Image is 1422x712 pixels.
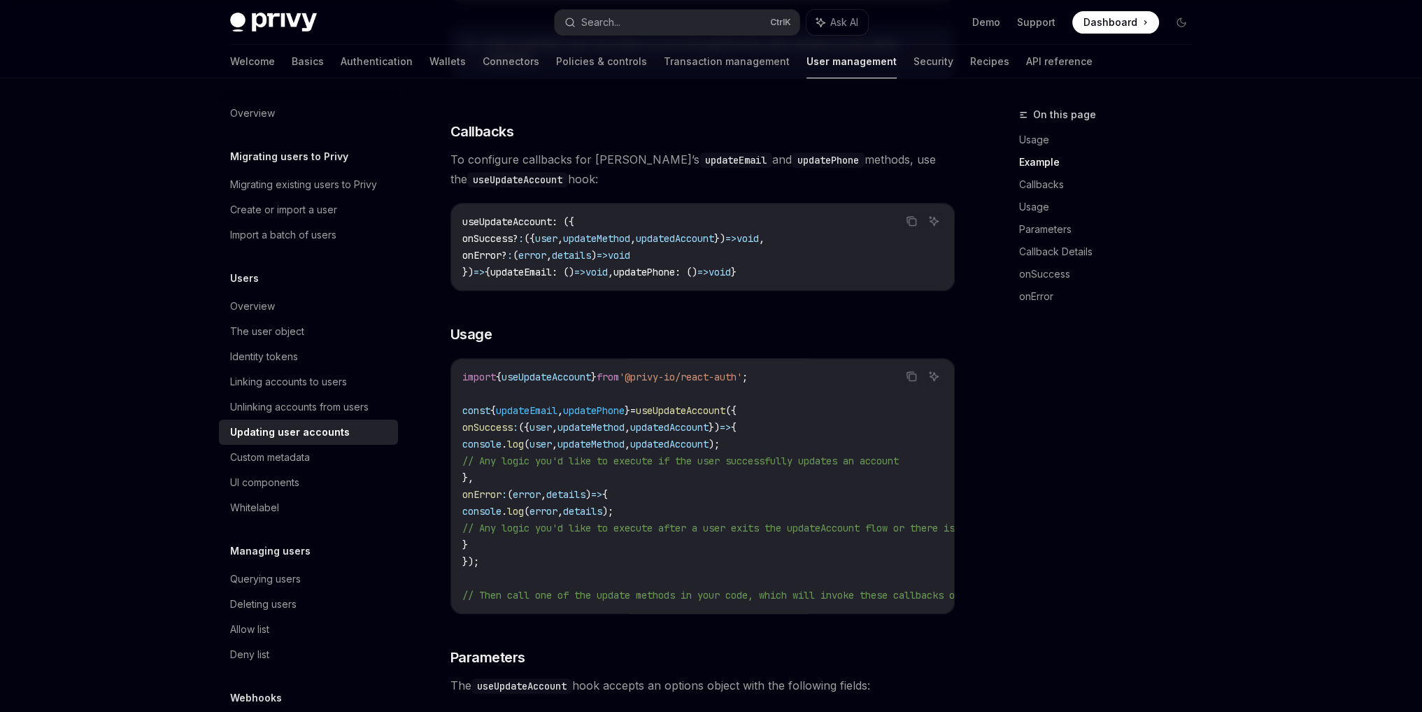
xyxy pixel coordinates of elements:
[585,488,591,501] span: )
[496,371,502,383] span: {
[230,571,301,588] div: Querying users
[471,678,572,694] code: useUpdateAccount
[529,505,557,518] span: error
[806,45,897,78] a: User management
[759,232,765,245] span: ,
[913,45,953,78] a: Security
[556,45,647,78] a: Policies & controls
[972,15,1000,29] a: Demo
[507,438,524,450] span: log
[230,499,279,516] div: Whitelabel
[555,10,799,35] button: Search...CtrlK
[462,371,496,383] span: import
[450,648,525,667] span: Parameters
[552,249,591,262] span: details
[462,471,474,484] span: },
[709,421,720,434] span: })
[462,266,474,278] span: })
[230,270,259,287] h5: Users
[1033,106,1096,123] span: On this page
[563,404,625,417] span: updatePhone
[619,371,742,383] span: '@privy-io/react-auth'
[496,404,557,417] span: updateEmail
[507,505,524,518] span: log
[731,266,737,278] span: }
[230,646,269,663] div: Deny list
[602,505,613,518] span: );
[630,438,709,450] span: updatedAccount
[230,424,350,441] div: Updating user accounts
[219,197,398,222] a: Create or import a user
[1019,218,1204,241] a: Parameters
[219,642,398,667] a: Deny list
[552,421,557,434] span: ,
[552,215,574,228] span: : ({
[1083,15,1137,29] span: Dashboard
[450,325,492,344] span: Usage
[230,323,304,340] div: The user object
[557,404,563,417] span: ,
[630,404,636,417] span: =
[1019,263,1204,285] a: onSuccess
[902,212,920,230] button: Copy the contents from the code block
[462,215,552,228] span: useUpdateAccount
[219,592,398,617] a: Deleting users
[467,172,568,187] code: useUpdateAccount
[230,201,337,218] div: Create or import a user
[1019,285,1204,308] a: onError
[625,404,630,417] span: }
[625,421,630,434] span: ,
[591,371,597,383] span: }
[563,505,602,518] span: details
[830,15,858,29] span: Ask AI
[513,421,518,434] span: :
[742,371,748,383] span: ;
[507,249,513,262] span: :
[450,122,514,141] span: Callbacks
[597,249,608,262] span: =>
[720,421,731,434] span: =>
[585,266,608,278] span: void
[630,421,709,434] span: updatedAccount
[925,212,943,230] button: Ask AI
[230,348,298,365] div: Identity tokens
[557,505,563,518] span: ,
[230,13,317,32] img: dark logo
[697,266,709,278] span: =>
[902,367,920,385] button: Copy the contents from the code block
[608,266,613,278] span: ,
[462,438,502,450] span: console
[507,488,513,501] span: (
[219,294,398,319] a: Overview
[462,421,513,434] span: onSuccess
[230,45,275,78] a: Welcome
[502,438,507,450] span: .
[970,45,1009,78] a: Recipes
[591,249,597,262] span: )
[591,488,602,501] span: =>
[518,232,524,245] span: :
[664,45,790,78] a: Transaction management
[219,172,398,197] a: Migrating existing users to Privy
[1019,173,1204,196] a: Callbacks
[731,421,737,434] span: {
[462,488,502,501] span: onError
[792,152,865,168] code: updatePhone
[219,495,398,520] a: Whitelabel
[636,404,725,417] span: useUpdateAccount
[230,298,275,315] div: Overview
[230,399,369,415] div: Unlinking accounts from users
[1019,196,1204,218] a: Usage
[474,266,485,278] span: =>
[675,266,697,278] span: : ()
[1072,11,1159,34] a: Dashboard
[341,45,413,78] a: Authentication
[529,421,552,434] span: user
[219,567,398,592] a: Querying users
[462,455,899,467] span: // Any logic you'd like to execute if the user successfully updates an account
[219,617,398,642] a: Allow list
[502,505,507,518] span: .
[557,438,625,450] span: updateMethod
[1017,15,1055,29] a: Support
[602,488,608,501] span: {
